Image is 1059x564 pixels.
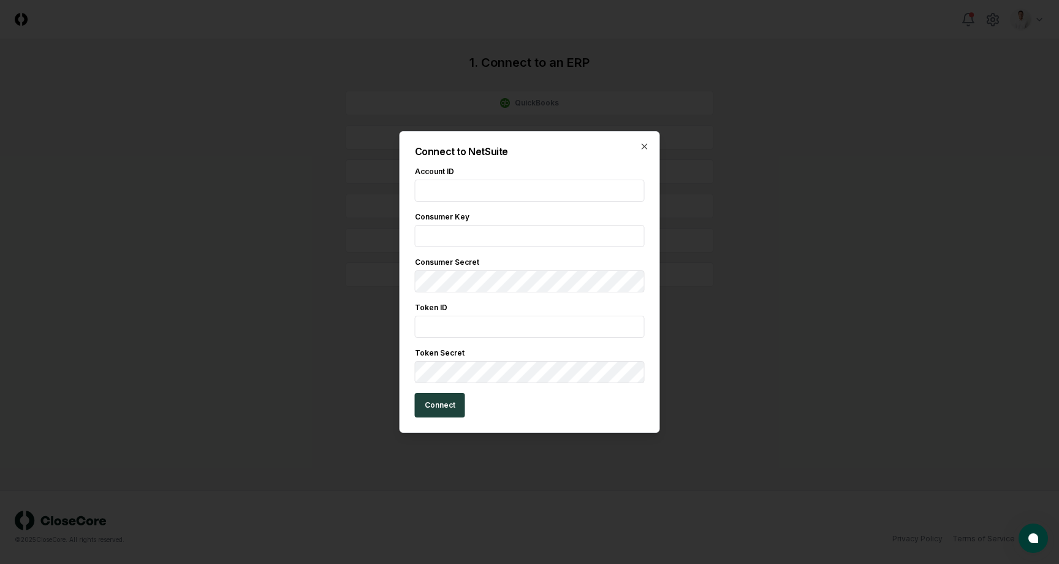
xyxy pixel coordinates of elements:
[415,302,645,313] div: Token ID
[415,393,465,417] button: Connect
[415,147,645,156] h2: Connect to NetSuite
[415,257,645,268] div: Consumer Secret
[415,166,645,177] div: Account ID
[415,348,645,359] div: Token Secret
[415,211,645,223] div: Consumer Key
